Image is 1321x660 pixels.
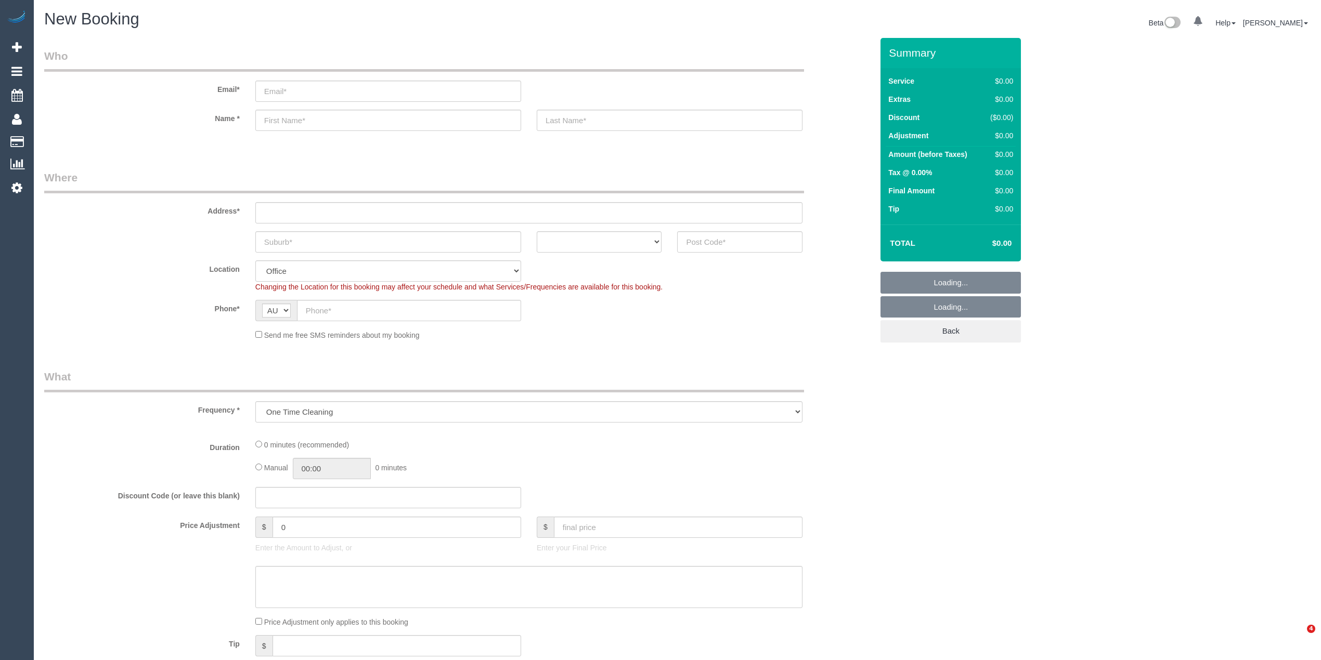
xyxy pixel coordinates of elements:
[264,464,288,472] span: Manual
[255,543,521,553] p: Enter the Amount to Adjust, or
[36,401,248,415] label: Frequency *
[36,110,248,124] label: Name *
[537,110,802,131] input: Last Name*
[36,300,248,314] label: Phone*
[264,331,420,339] span: Send me free SMS reminders about my booking
[888,186,935,196] label: Final Amount
[888,149,967,160] label: Amount (before Taxes)
[44,10,139,28] span: New Booking
[1243,19,1308,27] a: [PERSON_NAME]
[255,110,521,131] input: First Name*
[1286,625,1311,650] iframe: Intercom live chat
[264,441,349,449] span: 0 minutes (recommended)
[255,283,663,291] span: Changing the Location for this booking may affect your schedule and what Services/Frequencies are...
[986,204,1013,214] div: $0.00
[44,369,804,392] legend: What
[986,186,1013,196] div: $0.00
[888,204,899,214] label: Tip
[677,231,802,253] input: Post Code*
[986,76,1013,86] div: $0.00
[537,517,554,538] span: $
[961,239,1012,248] h4: $0.00
[888,94,911,104] label: Extras
[6,10,27,25] img: Automaid Logo
[986,112,1013,123] div: ($0.00)
[1307,625,1315,633] span: 4
[36,487,248,501] label: Discount Code (or leave this blank)
[1215,19,1236,27] a: Help
[554,517,802,538] input: final price
[255,517,273,538] span: $
[888,130,928,141] label: Adjustment
[36,635,248,649] label: Tip
[986,149,1013,160] div: $0.00
[264,618,408,626] span: Price Adjustment only applies to this booking
[986,94,1013,104] div: $0.00
[36,439,248,453] label: Duration
[986,167,1013,178] div: $0.00
[255,81,521,102] input: Email*
[36,81,248,95] label: Email*
[1163,17,1181,30] img: New interface
[36,517,248,531] label: Price Adjustment
[44,170,804,193] legend: Where
[255,635,273,656] span: $
[36,260,248,274] label: Location
[889,47,1016,59] h3: Summary
[880,320,1021,342] a: Back
[888,76,914,86] label: Service
[255,231,521,253] input: Suburb*
[888,167,932,178] label: Tax @ 0.00%
[537,543,802,553] p: Enter your Final Price
[36,202,248,216] label: Address*
[297,300,521,321] input: Phone*
[986,130,1013,141] div: $0.00
[375,464,407,472] span: 0 minutes
[44,48,804,72] legend: Who
[888,112,919,123] label: Discount
[890,239,915,247] strong: Total
[1149,19,1181,27] a: Beta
